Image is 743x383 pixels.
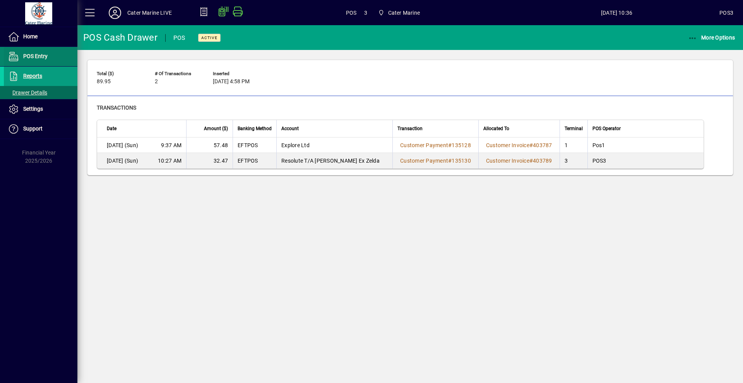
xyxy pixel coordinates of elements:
span: Reports [23,73,42,79]
td: 1 [560,137,587,153]
span: [DATE] 4:58 PM [213,79,250,85]
span: Total ($) [97,71,143,76]
div: Cater Marine LIVE [127,7,172,19]
span: Account [281,124,299,133]
a: Customer Invoice#403787 [483,141,555,149]
span: 403789 [533,158,552,164]
span: 9:37 AM [161,141,181,149]
td: EFTPOS [233,153,276,168]
span: Active [201,35,217,40]
td: 3 [560,153,587,168]
span: 403787 [533,142,552,148]
span: 135128 [452,142,471,148]
span: # [448,158,452,164]
td: POS3 [587,153,704,168]
span: Customer Invoice [486,158,529,164]
span: Customer Invoice [486,142,529,148]
span: [DATE] 10:36 [514,7,719,19]
span: Amount ($) [204,124,228,133]
span: Home [23,33,38,40]
a: Support [4,119,77,139]
span: Transactions [97,105,136,111]
span: 2 [155,79,158,85]
div: POS [173,32,185,44]
span: [DATE] (Sun) [107,157,138,165]
td: Resolute T/A [PERSON_NAME] Ex Zelda [276,153,392,168]
span: [DATE] (Sun) [107,141,138,149]
span: POS Operator [592,124,621,133]
button: More Options [686,31,737,45]
span: Customer Payment [400,158,448,164]
span: # [529,142,533,148]
span: Transaction [397,124,423,133]
span: 89.95 [97,79,111,85]
span: POS [346,7,357,19]
div: POS3 [719,7,733,19]
span: Cater Marine [375,6,423,20]
button: Profile [103,6,127,20]
a: Customer Payment#135128 [397,141,474,149]
span: # [448,142,452,148]
a: Customer Payment#135130 [397,156,474,165]
td: 57.48 [186,137,233,153]
span: # [529,158,533,164]
td: Pos1 [587,137,704,153]
a: Settings [4,100,77,119]
span: Support [23,125,43,132]
span: Inserted [213,71,259,76]
span: Allocated To [483,124,509,133]
span: Settings [23,106,43,112]
span: Drawer Details [8,89,47,96]
a: Home [4,27,77,46]
span: Customer Payment [400,142,448,148]
span: 135130 [452,158,471,164]
span: 3 [364,7,367,19]
td: Explore Ltd [276,137,392,153]
span: Terminal [565,124,583,133]
span: Cater Marine [388,7,420,19]
td: 32.47 [186,153,233,168]
a: POS Entry [4,47,77,66]
span: More Options [688,34,735,41]
span: Date [107,124,116,133]
span: 10:27 AM [158,157,181,165]
span: # of Transactions [155,71,201,76]
td: EFTPOS [233,137,276,153]
div: POS Cash Drawer [83,31,158,44]
a: Drawer Details [4,86,77,99]
a: Customer Invoice#403789 [483,156,555,165]
span: Banking Method [238,124,272,133]
span: POS Entry [23,53,48,59]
